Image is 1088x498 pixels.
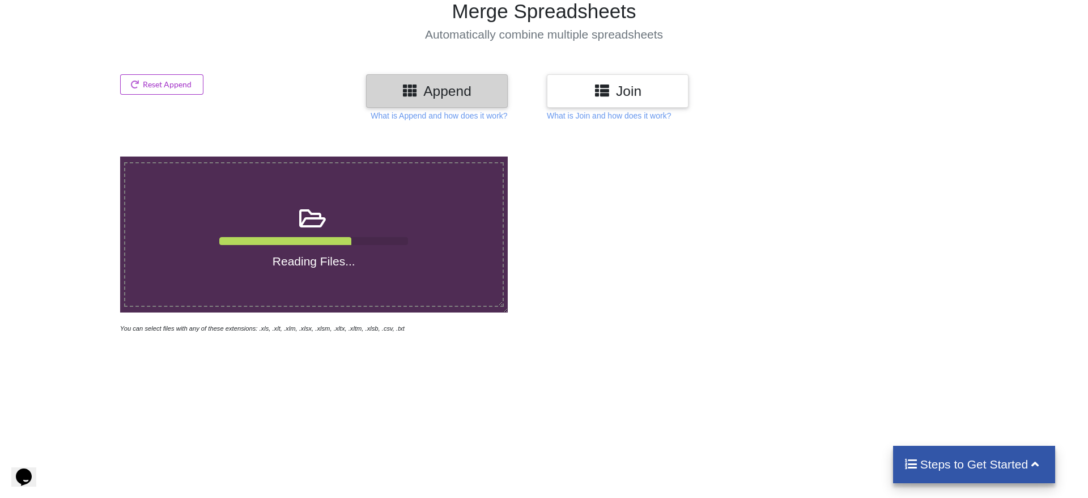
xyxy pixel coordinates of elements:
[547,110,671,121] p: What is Join and how does it work?
[555,83,680,99] h3: Join
[125,254,503,268] h4: Reading Files...
[371,110,507,121] p: What is Append and how does it work?
[120,74,204,95] button: Reset Append
[11,453,48,487] iframe: chat widget
[904,457,1044,471] h4: Steps to Get Started
[375,83,499,99] h3: Append
[120,325,405,332] i: You can select files with any of these extensions: .xls, .xlt, .xlm, .xlsx, .xlsm, .xltx, .xltm, ...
